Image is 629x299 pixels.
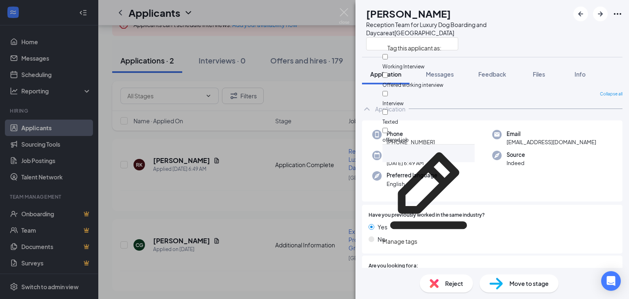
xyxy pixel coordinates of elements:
[382,72,388,78] input: Offered working interview
[366,7,451,20] h1: [PERSON_NAME]
[533,70,545,78] span: Files
[507,151,525,159] span: Source
[378,222,387,231] span: Yes
[369,211,485,219] span: Have you previously worked in the same industry?
[382,100,404,106] span: Interview
[369,262,418,270] span: Are you looking for a:
[382,145,475,237] svg: Pencil
[478,70,506,78] span: Feedback
[382,109,388,115] input: Texted
[445,279,463,288] span: Reject
[382,128,388,133] input: offered job
[507,159,525,167] span: Indeed
[509,279,549,288] span: Move to stage
[382,39,446,53] span: Tag this applicant as:
[507,138,596,146] span: [EMAIL_ADDRESS][DOMAIN_NAME]
[375,105,405,113] div: Application
[362,104,372,114] svg: ChevronUp
[600,91,622,97] span: Collapse all
[382,119,398,125] span: Texted
[576,9,586,19] svg: ArrowLeftNew
[593,7,608,21] button: ArrowRight
[382,82,443,88] span: Offered working interview
[382,237,475,246] div: Manage tags
[366,20,569,37] div: Reception Team for Luxury Dog Boarding and Daycare at [GEOGRAPHIC_DATA]
[575,70,586,78] span: Info
[595,9,605,19] svg: ArrowRight
[382,63,425,70] span: Working Interview
[573,7,588,21] button: ArrowLeftNew
[601,271,621,291] div: Open Intercom Messenger
[382,54,388,59] input: Working Interview
[382,91,388,96] input: Interview
[378,235,385,244] span: No
[507,130,596,138] span: Email
[370,70,401,78] span: Application
[382,137,409,143] span: offered job
[613,9,622,19] svg: Ellipses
